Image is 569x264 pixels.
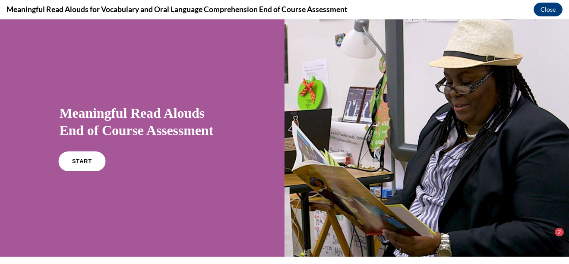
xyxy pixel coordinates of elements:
h4: Meaningful Read Alouds for Vocabulary and Oral Language Comprehension End of Course Assessment [6,4,348,15]
h1: Meaningful Read Alouds End of Course Assessment [60,85,225,119]
button: Close [534,3,563,16]
iframe: Number of unread messages [547,228,564,236]
span: START [72,139,92,145]
a: START [58,132,105,152]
